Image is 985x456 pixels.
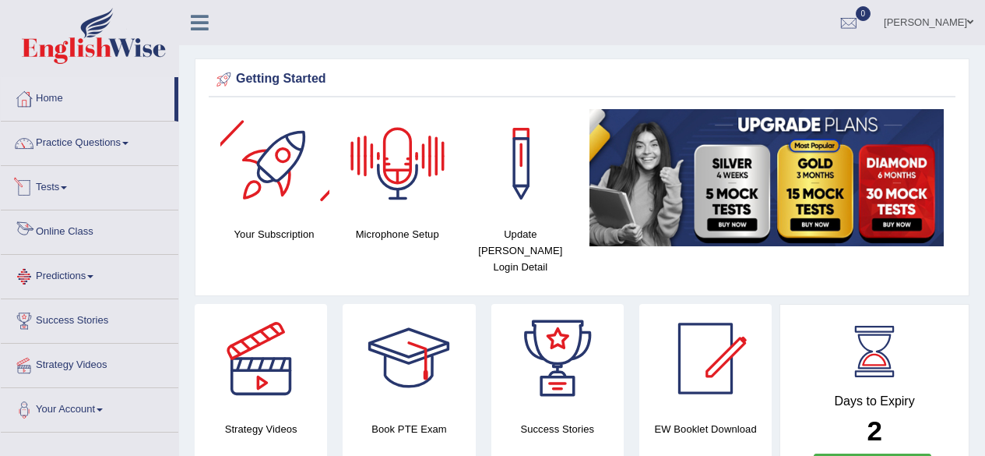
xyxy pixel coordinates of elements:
a: Predictions [1,255,178,294]
h4: EW Booklet Download [639,421,772,437]
b: 2 [867,415,881,446]
a: Home [1,77,174,116]
a: Practice Questions [1,122,178,161]
h4: Days to Expiry [797,394,952,408]
a: Online Class [1,210,178,249]
a: Your Account [1,388,178,427]
h4: Strategy Videos [195,421,327,437]
h4: Book PTE Exam [343,421,475,437]
h4: Success Stories [491,421,624,437]
span: 0 [856,6,871,21]
a: Strategy Videos [1,344,178,383]
h4: Microphone Setup [343,226,451,242]
a: Tests [1,166,178,205]
a: Success Stories [1,299,178,338]
h4: Update [PERSON_NAME] Login Detail [466,226,574,275]
h4: Your Subscription [220,226,328,242]
img: small5.jpg [589,109,944,246]
div: Getting Started [213,68,952,91]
